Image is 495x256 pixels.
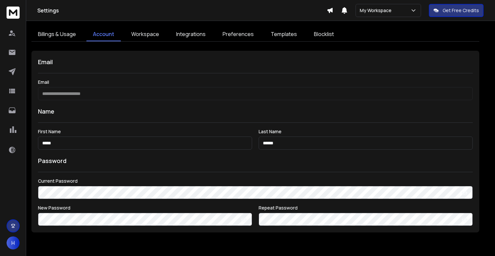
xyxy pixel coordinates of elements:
label: Current Password [38,179,473,183]
h1: Password [38,156,66,165]
h1: Settings [37,7,327,14]
a: Templates [264,27,303,41]
a: Blocklist [307,27,340,41]
button: H [7,236,20,249]
h1: Email [38,57,473,66]
a: Preferences [216,27,260,41]
label: New Password [38,206,252,210]
button: Get Free Credits [429,4,484,17]
a: Integrations [170,27,212,41]
a: Account [86,27,121,41]
label: Email [38,80,473,84]
label: Repeat Password [259,206,473,210]
a: Billings & Usage [31,27,82,41]
p: My Workspace [360,7,394,14]
h1: Name [38,107,473,116]
a: Workspace [125,27,166,41]
label: First Name [38,129,252,134]
p: Get Free Credits [443,7,479,14]
label: Last Name [259,129,473,134]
